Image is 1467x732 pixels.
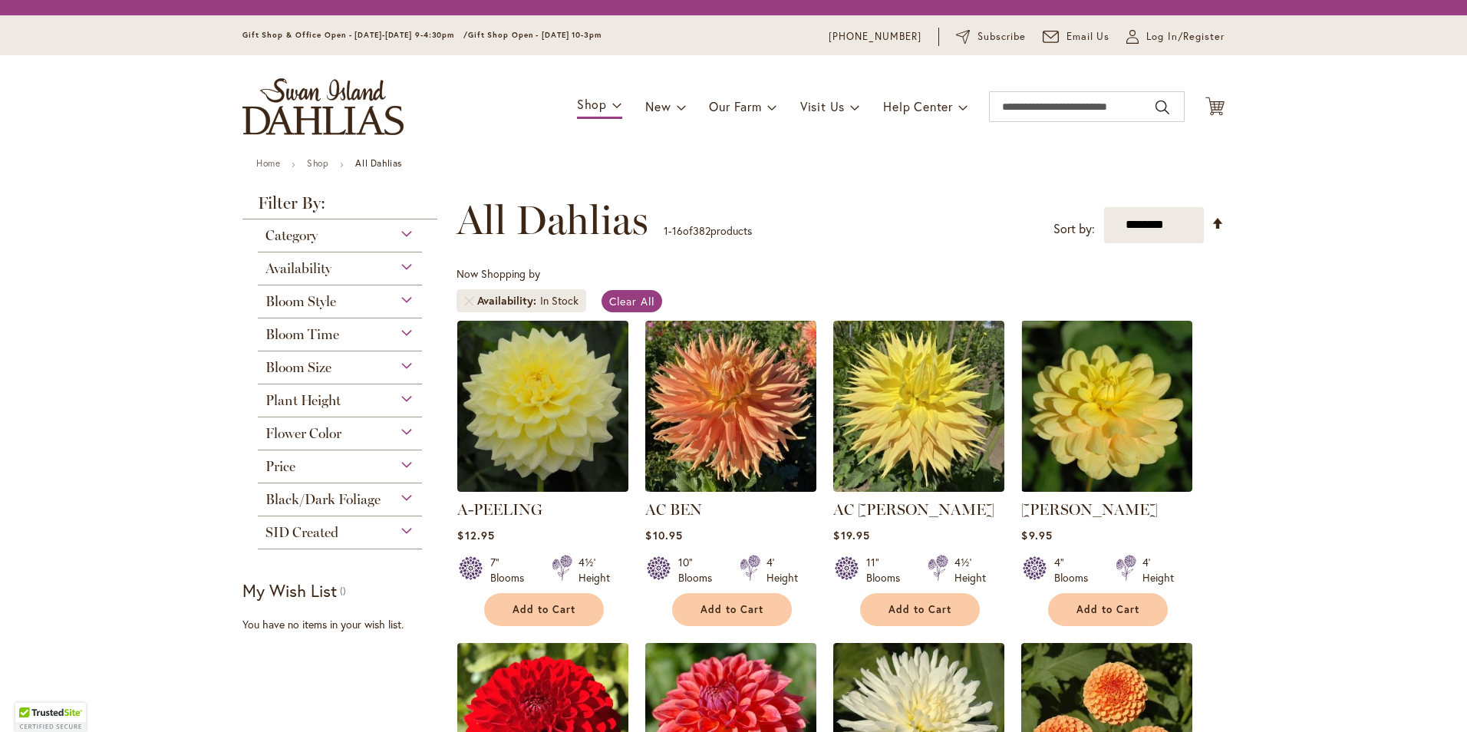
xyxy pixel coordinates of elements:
img: A-Peeling [457,321,628,492]
a: Log In/Register [1126,29,1225,45]
span: Bloom Size [265,359,331,376]
a: AC BEN [645,500,702,519]
a: Home [256,157,280,169]
button: Add to Cart [672,593,792,626]
button: Add to Cart [1048,593,1168,626]
a: AHOY MATEY [1021,480,1192,495]
a: Email Us [1043,29,1110,45]
div: You have no items in your wish list. [242,617,447,632]
strong: Filter By: [242,195,437,219]
button: Search [1155,95,1169,120]
label: Sort by: [1053,215,1095,243]
span: Gift Shop & Office Open - [DATE]-[DATE] 9-4:30pm / [242,30,468,40]
a: A-PEELING [457,500,542,519]
span: Subscribe [977,29,1026,45]
span: 16 [672,223,683,238]
a: [PHONE_NUMBER] [829,29,921,45]
a: AC BEN [645,480,816,495]
button: Add to Cart [484,593,604,626]
span: Our Farm [709,98,761,114]
a: Remove Availability In Stock [464,296,473,305]
span: Price [265,458,295,475]
a: A-Peeling [457,480,628,495]
div: 4' Height [766,555,798,585]
span: New [645,98,671,114]
div: 10" Blooms [678,555,721,585]
span: Clear All [609,294,654,308]
span: Black/Dark Foliage [265,491,381,508]
span: Add to Cart [888,603,951,616]
span: Gift Shop Open - [DATE] 10-3pm [468,30,602,40]
div: 4½' Height [954,555,986,585]
span: Add to Cart [701,603,763,616]
span: $9.95 [1021,528,1052,542]
span: Add to Cart [1076,603,1139,616]
img: AHOY MATEY [1021,321,1192,492]
span: Email Us [1066,29,1110,45]
a: Clear All [602,290,662,312]
img: AC BEN [645,321,816,492]
div: 4" Blooms [1054,555,1097,585]
span: Add to Cart [513,603,575,616]
span: $12.95 [457,528,494,542]
div: TrustedSite Certified [15,703,86,732]
div: 4' Height [1142,555,1174,585]
span: $10.95 [645,528,682,542]
a: AC Jeri [833,480,1004,495]
strong: All Dahlias [355,157,402,169]
span: $19.95 [833,528,869,542]
div: 11" Blooms [866,555,909,585]
span: Bloom Time [265,326,339,343]
img: AC Jeri [833,321,1004,492]
span: SID Created [265,524,338,541]
strong: My Wish List [242,579,337,602]
span: 382 [693,223,710,238]
a: AC [PERSON_NAME] [833,500,994,519]
span: Help Center [883,98,953,114]
div: In Stock [540,293,579,308]
span: Availability [477,293,540,308]
span: Plant Height [265,392,341,409]
span: Log In/Register [1146,29,1225,45]
p: - of products [664,219,752,243]
span: All Dahlias [457,197,648,243]
span: Bloom Style [265,293,336,310]
span: Availability [265,260,331,277]
a: Shop [307,157,328,169]
button: Add to Cart [860,593,980,626]
div: 7" Blooms [490,555,533,585]
span: Shop [577,96,607,112]
a: Subscribe [956,29,1026,45]
span: Flower Color [265,425,341,442]
a: store logo [242,78,404,135]
span: Category [265,227,318,244]
span: Now Shopping by [457,266,540,281]
span: 1 [664,223,668,238]
a: [PERSON_NAME] [1021,500,1158,519]
div: 4½' Height [579,555,610,585]
span: Visit Us [800,98,845,114]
